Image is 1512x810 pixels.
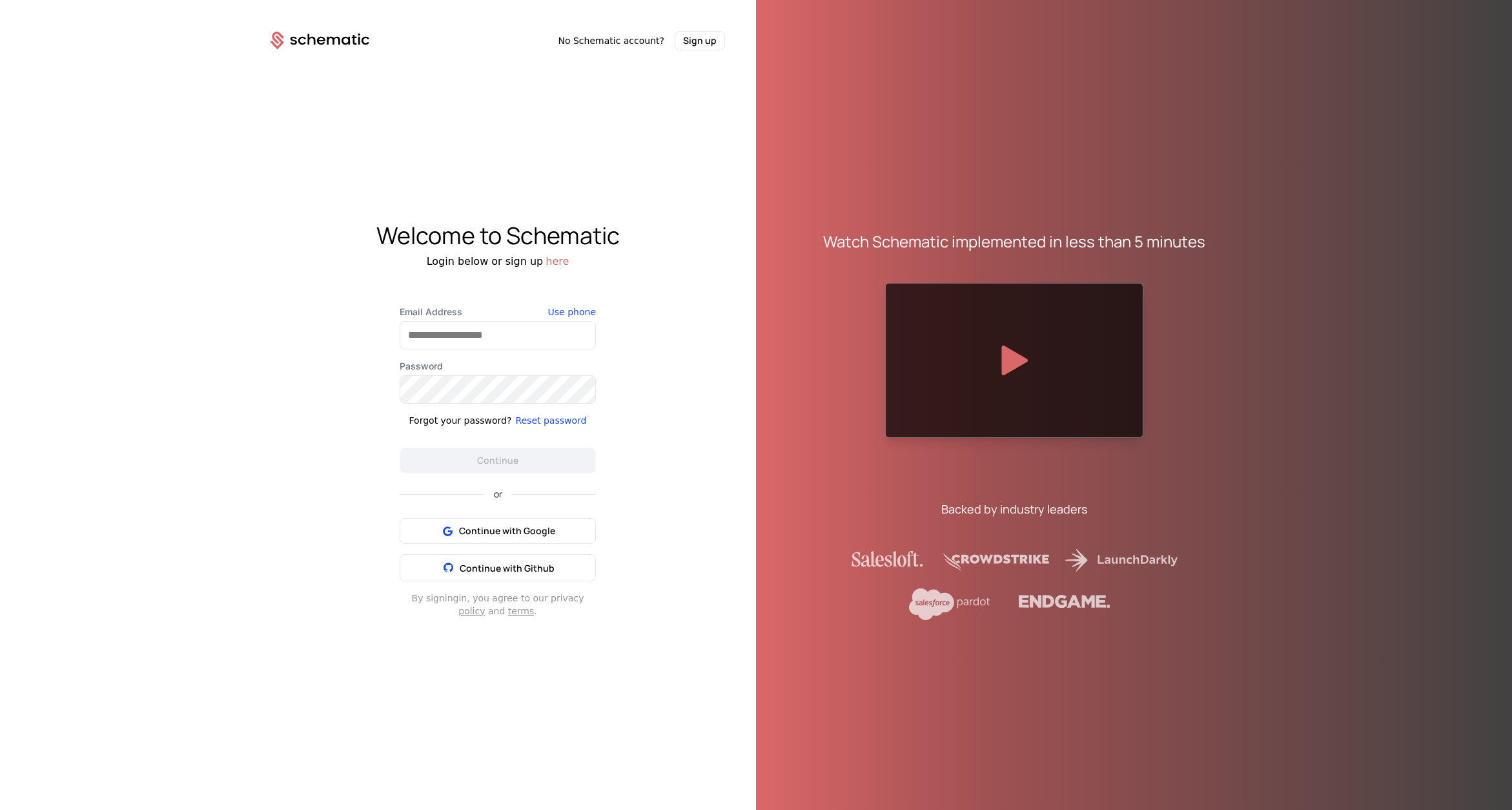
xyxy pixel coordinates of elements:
[459,524,555,537] span: Continue with Google
[400,554,596,581] button: Continue with Github
[515,414,586,427] button: Reset password
[823,231,1205,252] div: Watch Schematic implemented in less than 5 minutes
[484,490,513,499] span: or
[240,254,756,269] div: Login below or sign up
[400,518,596,544] button: Continue with Google
[675,31,725,50] button: Sign up
[240,223,756,249] div: Welcome to Schematic
[409,414,512,427] div: Forgot your password?
[558,34,664,47] span: No Schematic account?
[458,606,485,616] a: policy
[460,562,555,574] span: Continue with Github
[548,306,596,318] button: Use phone
[546,254,569,269] button: here
[941,500,1087,518] div: Backed by industry leaders
[508,606,535,616] a: terms
[400,306,596,318] label: Email Address
[400,448,596,473] button: Continue
[400,592,596,618] div: By signing in , you agree to our privacy and .
[400,360,596,373] label: Password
